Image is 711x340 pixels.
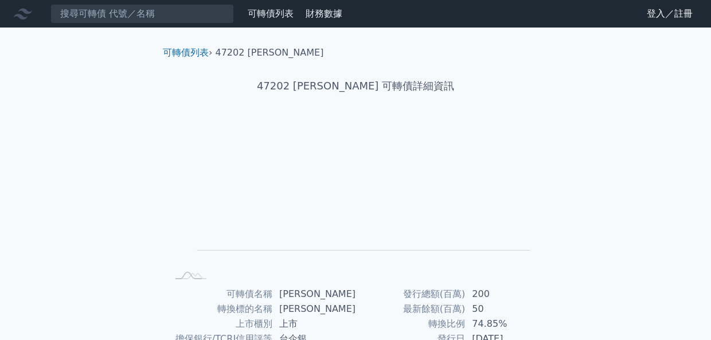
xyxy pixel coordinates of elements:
a: 可轉債列表 [248,8,294,19]
td: [PERSON_NAME] [272,287,355,302]
li: › [163,46,212,60]
td: 上市櫃別 [167,316,272,331]
td: 74.85% [465,316,544,331]
a: 財務數據 [306,8,342,19]
li: 47202 [PERSON_NAME] [216,46,324,60]
td: 最新餘額(百萬) [355,302,465,316]
td: 發行總額(百萬) [355,287,465,302]
td: 可轉債名稱 [167,287,272,302]
td: 轉換比例 [355,316,465,331]
td: 上市 [272,316,355,331]
input: 搜尋可轉債 代號／名稱 [50,4,234,24]
g: Chart [186,130,530,267]
td: 50 [465,302,544,316]
td: 轉換標的名稱 [167,302,272,316]
h1: 47202 [PERSON_NAME] 可轉債詳細資訊 [154,78,557,94]
td: [PERSON_NAME] [272,302,355,316]
a: 可轉債列表 [163,47,209,58]
a: 登入／註冊 [638,5,702,23]
td: 200 [465,287,544,302]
